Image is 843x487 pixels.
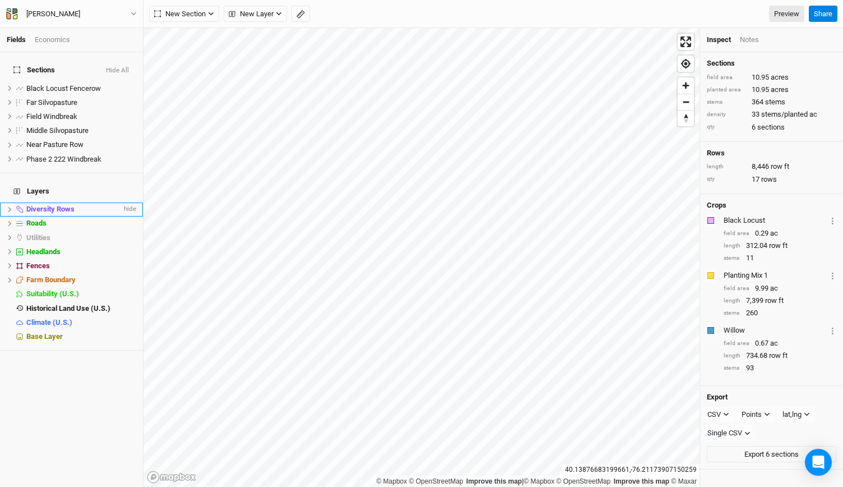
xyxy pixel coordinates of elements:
[742,409,762,420] div: Points
[26,205,75,213] span: Diversity Rows
[707,86,746,94] div: planted area
[26,290,136,298] div: Suitability (U.S.)
[26,332,63,341] span: Base Layer
[154,8,206,20] span: New Section
[724,228,836,238] div: 0.29
[562,464,700,476] div: 40.13876683199661 , -76.21173907150259
[224,6,287,22] button: New Layer
[740,35,759,45] div: Notes
[26,261,136,270] div: Fences
[26,233,136,242] div: Utilities
[770,283,778,293] span: ac
[724,309,740,318] div: stems
[707,175,746,183] div: qty
[557,477,611,485] a: OpenStreetMap
[829,214,836,227] button: Crop Usage
[26,84,101,93] span: Black Locust Fencerow
[707,98,746,107] div: stems
[805,449,832,476] div: Open Intercom Messenger
[724,363,836,373] div: 93
[707,35,731,45] div: Inspect
[702,406,734,423] button: CSV
[678,34,694,50] span: Enter fullscreen
[26,261,50,270] span: Fences
[707,409,721,420] div: CSV
[707,162,836,172] div: 8,446
[707,428,742,439] div: Single CSV
[678,77,694,94] button: Zoom in
[809,6,837,22] button: Share
[707,123,746,131] div: qty
[707,73,746,82] div: field area
[26,318,72,327] span: Climate (U.S.)
[761,109,817,120] span: stems/planted ac
[724,364,740,373] div: stems
[35,35,70,45] div: Economics
[26,140,84,149] span: Near Pasture Row
[26,304,110,313] span: Historical Land Use (U.S.)
[26,205,122,214] div: Diversity Rows
[26,126,89,135] span: Middle Silvopasture
[724,283,836,293] div: 9.99
[707,446,836,463] button: Export 6 sections
[678,110,694,126] button: Reset bearing to north
[707,174,836,185] div: 17
[769,6,804,22] a: Preview
[724,308,836,318] div: 260
[770,228,778,238] span: ac
[678,56,694,72] span: Find my location
[26,98,136,107] div: Far Silvopasture
[26,140,136,149] div: Near Pasture Row
[724,297,740,305] div: length
[765,97,785,107] span: stems
[26,275,136,284] div: Farm Boundary
[376,476,697,487] div: |
[26,155,101,163] span: Phase 2 222 Windbreak
[26,126,136,135] div: Middle Silvopasture
[671,477,697,485] a: Maxar
[769,241,788,251] span: row ft
[26,332,136,341] div: Base Layer
[26,8,80,20] div: [PERSON_NAME]
[7,35,26,44] a: Fields
[707,109,836,120] div: 33
[524,477,554,485] a: Mapbox
[707,149,836,158] h4: Rows
[26,233,50,242] span: Utilities
[707,111,746,119] div: density
[707,97,836,107] div: 364
[26,8,80,20] div: Steve King
[707,201,726,210] h4: Crops
[771,162,789,172] span: row ft
[707,163,746,171] div: length
[771,72,789,82] span: acres
[105,67,129,75] button: Hide All
[724,229,749,238] div: field area
[26,318,136,327] div: Climate (U.S.)
[707,59,836,68] h4: Sections
[26,84,136,93] div: Black Locust Fencerow
[707,393,836,402] h4: Export
[724,254,740,263] div: stems
[829,269,836,282] button: Crop Usage
[122,203,136,217] span: hide
[466,477,522,485] a: Improve this map
[724,339,749,348] div: field area
[770,338,778,348] span: ac
[724,284,749,293] div: field area
[724,241,836,251] div: 312.04
[26,98,77,107] span: Far Silvopasture
[707,85,836,95] div: 10.95
[26,155,136,164] div: Phase 2 222 Windbreak
[26,290,79,298] span: Suitability (U.S.)
[724,215,827,226] div: Black Locust
[149,6,219,22] button: New Section
[26,112,136,121] div: Field Windbreak
[761,174,777,185] span: rows
[702,425,756,442] button: Single CSV
[707,122,836,132] div: 6
[765,296,784,306] span: row ft
[26,275,76,284] span: Farm Boundary
[143,28,700,487] canvas: Map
